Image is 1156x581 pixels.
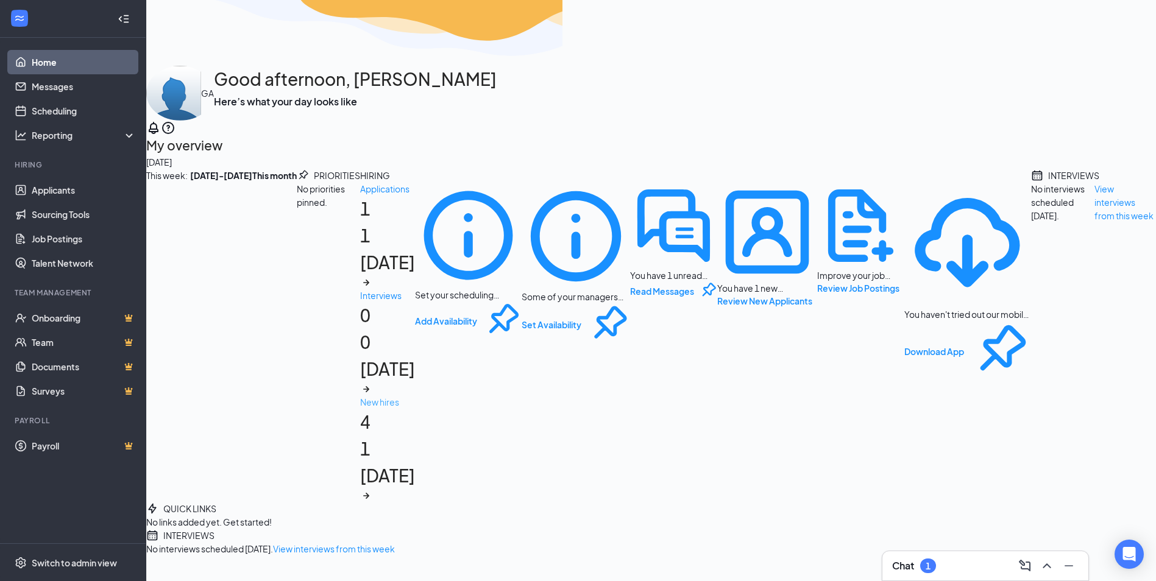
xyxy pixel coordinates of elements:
[630,182,717,300] div: You have 1 unread message(s) from active applicants
[360,490,372,502] svg: ArrowRight
[360,329,415,382] div: 0 [DATE]
[522,182,630,290] svg: Info
[32,129,137,141] div: Reporting
[360,395,415,409] div: New hires
[360,195,415,289] h1: 1
[32,99,136,123] a: Scheduling
[1040,558,1054,573] svg: ChevronUp
[926,561,931,571] div: 1
[1094,182,1156,222] a: View interviews from this week
[817,281,899,295] button: Review Job Postings
[717,282,817,294] div: You have 1 new applicants
[415,182,522,502] a: InfoSet your scheduling availability to ensure interviews can be set upAdd AvailabilityPin
[146,66,201,121] img: Vanessa Briceno
[717,182,817,502] a: UserEntityYou have 1 new applicantsReview New ApplicantsPin
[360,383,372,395] svg: ArrowRight
[314,169,360,182] div: PRIORITIES
[146,135,1156,155] h2: My overview
[32,74,136,99] a: Messages
[32,330,136,354] a: TeamCrown
[146,155,1156,169] div: [DATE]
[15,287,133,298] div: Team Management
[1037,556,1057,576] button: ChevronUp
[360,222,415,276] div: 1 [DATE]
[482,301,522,340] svg: Pin
[904,182,1030,308] svg: Download
[1062,558,1076,573] svg: Minimize
[146,529,158,541] svg: Calendar
[146,121,161,135] svg: Notifications
[1115,540,1144,569] div: Open Intercom Messenger
[630,182,717,502] a: DoubleChatActiveYou have 1 unread message(s) from active applicantsRead MessagesPin
[15,160,133,170] div: Hiring
[586,303,630,347] svg: Pin
[904,345,964,358] button: Download App
[1048,169,1099,182] div: INTERVIEWS
[630,182,717,269] svg: DoubleChatActive
[522,182,630,502] a: InfoSome of your managers have not set their interview availability yetSet AvailabilityPin
[32,202,136,227] a: Sourcing Tools
[415,182,522,340] div: Set your scheduling availability to ensure interviews can be set up
[1031,182,1095,222] div: No interviews scheduled [DATE].
[146,169,252,182] div: This week :
[817,182,904,502] a: DocumentAddImprove your job posting visibilityReview Job PostingsPin
[360,276,372,289] svg: ArrowRight
[32,434,136,458] a: PayrollCrown
[32,227,136,251] a: Job Postings
[415,314,477,328] button: Add Availability
[904,182,1030,382] div: You haven't tried out our mobile app. Download and try the mobile app here...
[32,178,136,202] a: Applicants
[32,50,136,74] a: Home
[252,169,297,182] b: This month
[817,269,904,281] div: Improve your job posting visibility
[146,502,158,515] svg: Bolt
[15,129,27,141] svg: Analysis
[360,182,415,289] a: Applications11 [DATE]ArrowRight
[817,182,904,269] svg: DocumentAdd
[118,13,130,25] svg: Collapse
[969,320,1030,382] svg: Pin
[522,182,630,347] div: Some of your managers have not set their interview availability yet
[630,269,717,281] div: You have 1 unread message(s) from active applicants
[32,379,136,403] a: SurveysCrown
[904,182,1030,502] a: DownloadYou haven't tried out our mobile app. Download and try the mobile app here...Download AppPin
[1031,169,1043,181] svg: Calendar
[360,302,415,395] h1: 0
[1015,556,1035,576] button: ComposeMessage
[699,281,717,300] svg: Pin
[146,515,272,529] div: No links added yet. Get started!
[360,289,415,395] a: Interviews00 [DATE]ArrowRight
[163,529,215,542] div: INTERVIEWS
[214,66,497,93] h1: Good afternoon, [PERSON_NAME]
[360,289,415,302] div: Interviews
[630,284,694,298] button: Read Messages
[32,251,136,275] a: Talent Network
[190,169,252,182] b: [DATE] - [DATE]
[717,182,817,282] svg: UserEntity
[146,542,273,555] div: No interviews scheduled [DATE].
[360,435,415,489] div: 1 [DATE]
[15,557,27,569] svg: Settings
[273,542,395,555] a: View interviews from this week
[717,182,817,308] div: You have 1 new applicants
[360,409,415,502] h1: 4
[415,289,522,301] div: Set your scheduling availability to ensure interviews can be set up
[15,415,133,426] div: Payroll
[522,290,630,303] div: Some of your managers have not set their interview availability yet
[1059,556,1079,576] button: Minimize
[817,182,904,295] div: Improve your job posting visibility
[415,182,522,289] svg: Info
[297,169,309,181] svg: Pin
[1018,558,1032,573] svg: ComposeMessage
[13,12,26,24] svg: WorkstreamLogo
[360,169,390,182] div: HIRING
[522,318,581,331] button: Set Availability
[717,294,812,308] button: Review New Applicants
[201,86,214,100] div: GA
[297,182,360,209] div: No priorities pinned.
[360,395,415,502] a: New hires41 [DATE]ArrowRight
[892,559,914,572] h3: Chat
[161,121,176,135] svg: QuestionInfo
